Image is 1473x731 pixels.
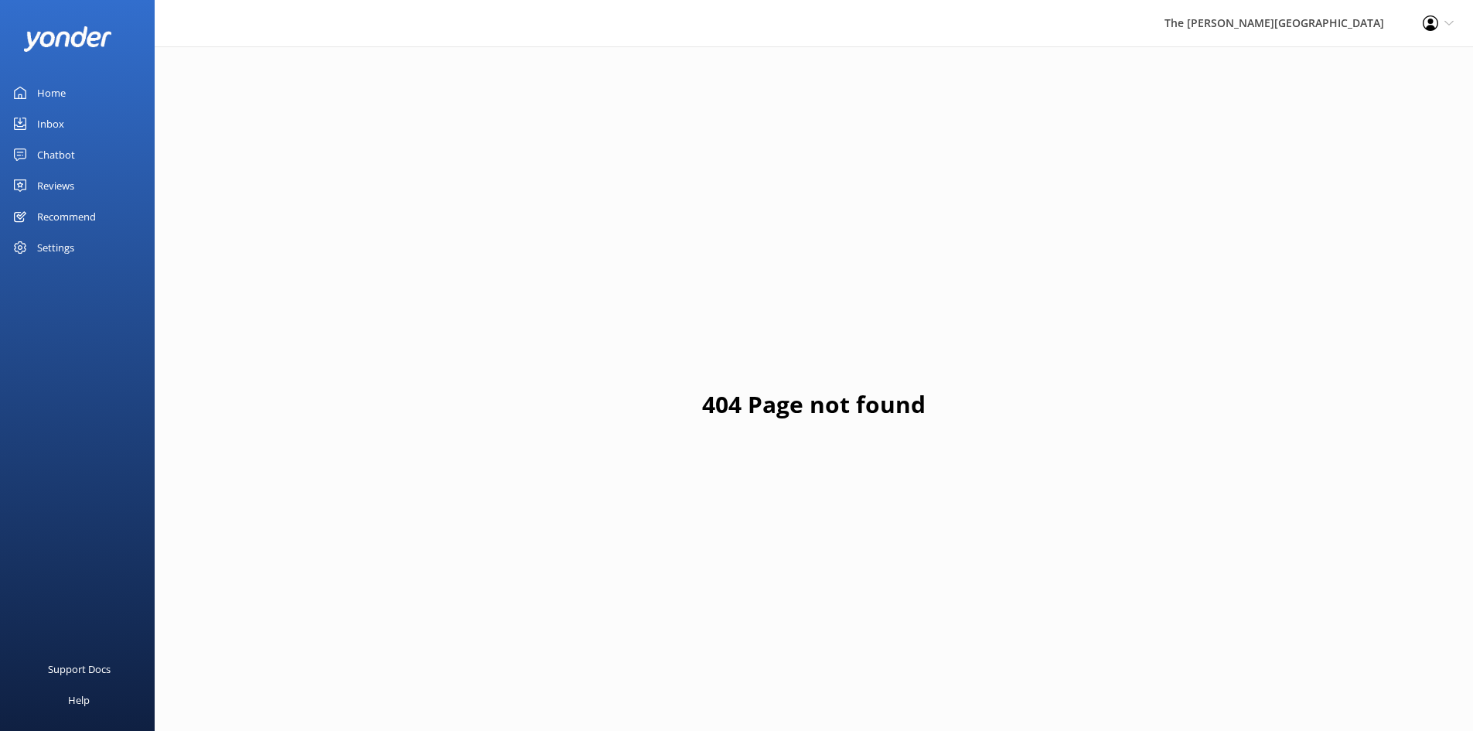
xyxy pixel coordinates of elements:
div: Help [68,685,90,716]
img: yonder-white-logo.png [23,26,112,52]
div: Reviews [37,170,74,201]
div: Home [37,77,66,108]
div: Support Docs [48,654,111,685]
div: Inbox [37,108,64,139]
div: Settings [37,232,74,263]
h1: 404 Page not found [702,386,926,423]
div: Recommend [37,201,96,232]
div: Chatbot [37,139,75,170]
